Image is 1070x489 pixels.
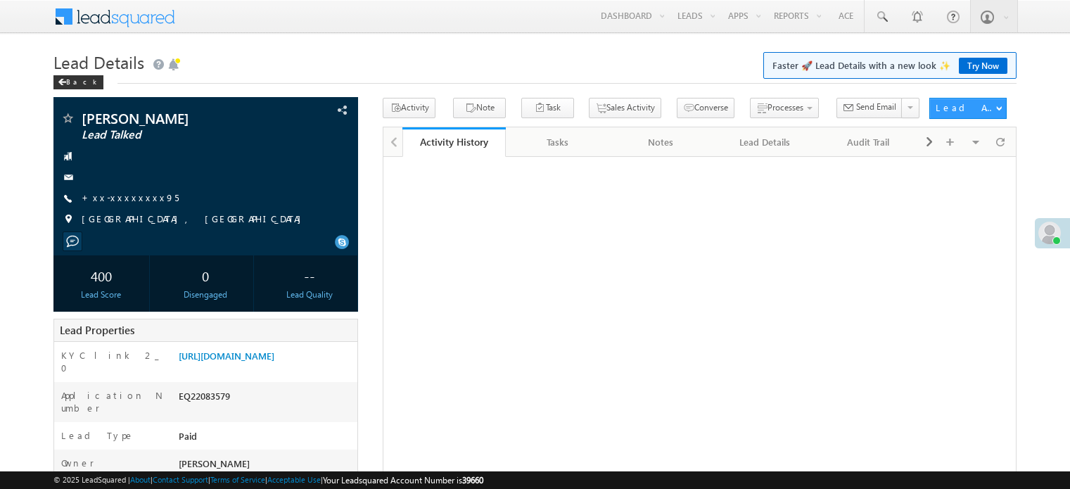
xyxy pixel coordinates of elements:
div: -- [265,262,354,288]
div: Lead Score [57,288,146,301]
span: Lead Talked [82,128,270,142]
span: © 2025 LeadSquared | | | | | [53,474,483,487]
a: Terms of Service [210,475,265,484]
label: Owner [61,457,94,469]
span: Faster 🚀 Lead Details with a new look ✨ [772,58,1007,72]
label: Lead Type [61,429,134,442]
div: Paid [175,429,357,449]
button: Task [521,98,574,118]
span: Lead Details [53,51,144,73]
a: Tasks [506,127,609,157]
a: +xx-xxxxxxxx95 [82,191,179,203]
span: Send Email [856,101,896,113]
div: Activity History [413,135,495,148]
button: Note [453,98,506,118]
span: [PERSON_NAME] [82,111,270,125]
div: Lead Quality [265,288,354,301]
div: Tasks [517,134,597,151]
a: Try Now [959,58,1007,74]
a: Lead Details [713,127,817,157]
div: 400 [57,262,146,288]
button: Lead Actions [929,98,1007,119]
div: Lead Details [725,134,804,151]
span: Lead Properties [60,323,134,337]
button: Activity [383,98,435,118]
a: About [130,475,151,484]
button: Processes [750,98,819,118]
div: Lead Actions [936,101,995,114]
a: Audit Trail [817,127,921,157]
div: Back [53,75,103,89]
a: [URL][DOMAIN_NAME] [179,350,274,362]
div: EQ22083579 [175,389,357,409]
span: Processes [768,102,803,113]
label: KYC link 2_0 [61,349,164,374]
a: Acceptable Use [267,475,321,484]
button: Send Email [836,98,903,118]
button: Sales Activity [589,98,661,118]
button: Converse [677,98,734,118]
a: Activity History [402,127,506,157]
span: [PERSON_NAME] [179,457,250,469]
div: Notes [621,134,701,151]
span: [GEOGRAPHIC_DATA], [GEOGRAPHIC_DATA] [82,212,308,227]
span: Your Leadsquared Account Number is [323,475,483,485]
div: Audit Trail [829,134,908,151]
label: Application Number [61,389,164,414]
a: Contact Support [153,475,208,484]
a: Back [53,75,110,87]
div: 0 [161,262,250,288]
a: Notes [610,127,713,157]
span: 39660 [462,475,483,485]
div: Disengaged [161,288,250,301]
